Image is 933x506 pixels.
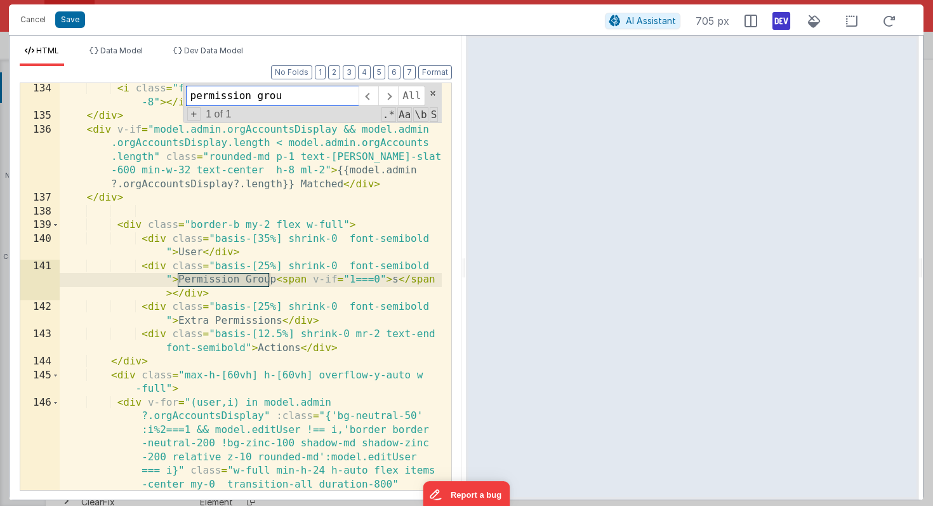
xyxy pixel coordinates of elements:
[14,11,52,29] button: Cancel
[418,65,452,79] button: Format
[36,46,59,55] span: HTML
[20,369,60,396] div: 145
[315,65,326,79] button: 1
[20,205,60,219] div: 138
[20,123,60,192] div: 136
[20,109,60,123] div: 135
[605,13,680,29] button: AI Assistant
[398,86,425,106] span: Alt-Enter
[20,300,60,328] div: 142
[381,107,396,122] span: RegExp Search
[20,260,60,301] div: 141
[271,65,312,79] button: No Folds
[397,107,412,122] span: CaseSensitive Search
[20,232,60,260] div: 140
[55,11,85,28] button: Save
[388,65,400,79] button: 6
[696,13,729,29] span: 705 px
[413,107,428,122] span: Whole Word Search
[343,65,355,79] button: 3
[201,109,236,120] span: 1 of 1
[20,82,60,109] div: 134
[187,107,201,121] span: Toggel Replace mode
[186,86,359,106] input: Search for
[403,65,416,79] button: 7
[358,65,371,79] button: 4
[373,65,385,79] button: 5
[328,65,340,79] button: 2
[20,191,60,205] div: 137
[430,107,439,122] span: Search In Selection
[20,355,60,369] div: 144
[20,328,60,355] div: 143
[20,218,60,232] div: 139
[626,15,676,26] span: AI Assistant
[100,46,143,55] span: Data Model
[184,46,243,55] span: Dev Data Model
